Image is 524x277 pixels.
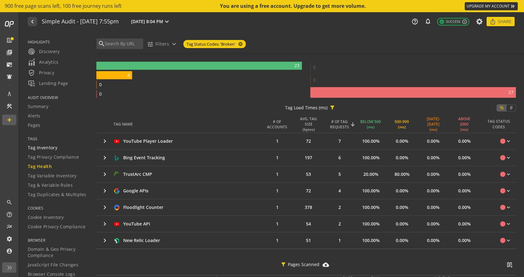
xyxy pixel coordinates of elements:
[264,166,295,182] td: 1
[101,204,109,211] mat-icon: keyboard_arrow_right
[327,232,358,249] td: 1
[327,216,358,232] td: 2
[101,237,109,244] mat-icon: keyboard_arrow_right
[439,19,460,24] span: Success
[359,203,383,212] div: 100.00%
[28,145,57,151] span: Tag Inventory
[393,136,411,146] div: 0.00%
[101,171,109,178] mat-icon: keyboard_arrow_right
[490,18,496,25] mat-icon: ios_share
[359,136,383,146] div: 100.00%
[114,221,120,227] img: 423.svg
[510,3,516,9] mat-icon: keyboard_double_arrow_right
[323,261,329,268] mat-icon: cloud_download_filled
[264,150,295,166] td: 1
[359,153,383,162] div: 100.00%
[455,203,474,212] div: 0.00%
[28,154,79,160] span: Tag Privacy Compliance
[28,58,59,66] span: Analytics
[42,18,119,25] h1: Simple Audit - 17 September 2025 | 7:55pm
[411,18,418,25] mat-icon: help_outline
[187,41,235,47] span: Tag Status Codes: 'Broken'
[101,220,109,228] mat-icon: keyboard_arrow_right
[170,40,178,48] mat-icon: expand_more
[28,136,89,141] span: TAGS
[163,18,171,25] mat-icon: expand_more
[114,138,120,145] img: 1257.svg
[6,236,12,242] mat-icon: settings
[123,204,163,210] div: Floodlight Counter
[425,18,431,24] mat-icon: notifications_none
[28,48,60,55] span: Discovery
[505,204,512,210] mat-icon: keyboard_arrow_down
[127,72,130,78] text: 4
[147,41,153,47] mat-icon: tune
[101,187,109,195] mat-icon: keyboard_arrow_right
[424,236,443,245] div: 0.00%
[455,236,474,245] div: 0.00%
[114,171,120,178] img: 698.svg
[123,171,152,177] div: TrustArc CMP
[6,91,12,97] mat-icon: architecture
[114,155,120,161] img: 342.svg
[500,237,506,244] mat-icon: circle
[6,49,12,56] mat-icon: library_books
[329,105,335,111] mat-icon: filter_alt
[267,119,287,130] div: # OF ACCOUNTS
[424,203,443,212] div: 0.00%
[28,122,41,128] span: Pages
[28,163,52,170] span: Tag Health
[498,16,512,27] span: Share
[264,133,295,149] td: 1
[313,77,316,83] text: 0
[130,17,172,26] button: [DATE] 8:04 PM
[295,232,327,249] td: 51
[288,261,319,270] p: Pages Scanned
[6,74,12,80] mat-icon: notifications_active
[505,237,512,244] mat-icon: keyboard_arrow_down
[123,138,173,144] div: YouTube Player Loader
[123,155,165,161] div: Bing Event Tracking
[454,116,480,132] div: ABOVE 2000(ms)
[424,186,443,195] div: 0.00%
[28,238,89,243] span: BROWSER
[131,18,163,25] span: [DATE] 8:04 PM
[264,232,295,249] td: 1
[6,248,12,254] mat-icon: account_circle
[327,166,358,182] td: 5
[500,138,506,144] mat-icon: circle
[359,186,383,195] div: 100.00%
[220,2,366,10] div: You are using a free account. Upgrade to get more volume.
[28,69,54,77] span: Privacy
[99,82,102,87] text: 0
[28,262,78,268] span: JavaScript File Changes
[28,39,89,45] span: HIGHLIGHTS
[313,64,316,70] text: 0
[485,116,516,133] th: TAG STATUS CODES
[28,246,89,259] span: Domain & Geo Privacy Compliance
[28,103,48,110] span: Summary
[28,113,41,119] span: Alerts
[505,138,512,144] mat-icon: keyboard_arrow_down
[28,95,89,100] span: AUDIT OVERVIEW
[295,166,327,182] td: 53
[327,133,358,149] td: 7
[393,153,411,162] div: 0.00%
[101,137,109,145] mat-icon: keyboard_arrow_right
[99,91,102,97] text: 0
[465,2,518,10] a: UPGRADE MY ACCOUNT
[6,211,12,218] mat-icon: help_outline
[264,183,295,199] td: 1
[391,170,413,179] div: 80.00%
[455,219,474,229] div: 0.00%
[329,119,355,130] div: # OF TAGREQUESTS
[6,62,12,68] mat-icon: mark_email_read
[98,40,104,47] mat-icon: search
[360,170,381,179] div: 20.00%
[423,116,449,132] div: [DATE]-[DATE](ms)
[114,121,262,127] div: TAG NAME
[454,116,475,132] div: ABOVE 2000 (ms)
[423,116,444,132] div: [DATE]-[DATE] (ms)
[123,237,160,244] div: New Relic Loader
[500,171,506,177] mat-icon: circle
